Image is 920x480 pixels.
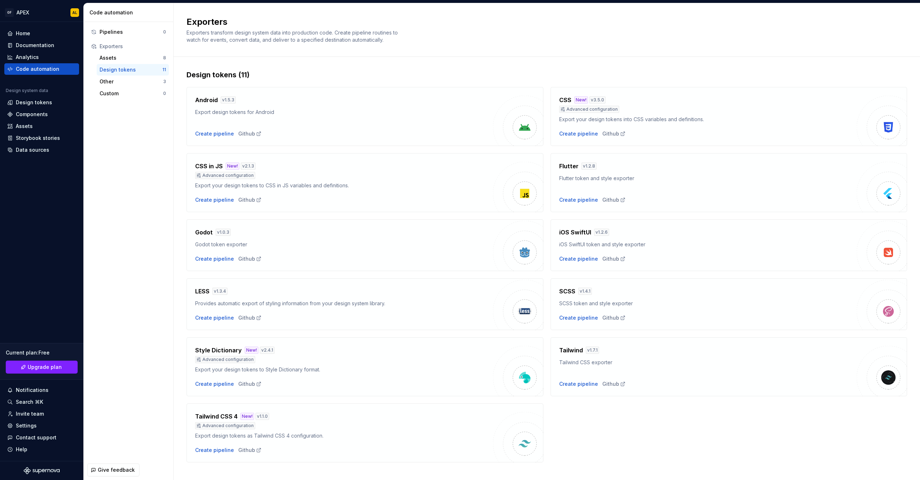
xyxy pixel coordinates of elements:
[4,120,79,132] a: Assets
[163,79,166,84] div: 3
[602,255,626,262] a: Github
[16,111,48,118] div: Components
[6,361,78,374] a: Upgrade plan
[195,300,493,307] div: Provides automatic export of styling information from your design system library.
[216,229,231,236] div: v 1.0.3
[100,54,163,61] div: Assets
[187,29,399,43] span: Exporters transform design system data into production code. Create pipeline routines to watch fo...
[4,384,79,396] button: Notifications
[238,130,262,137] a: Github
[602,130,626,137] a: Github
[16,434,56,441] div: Contact support
[97,76,169,87] button: Other3
[4,109,79,120] a: Components
[4,51,79,63] a: Analytics
[195,182,493,189] div: Export your design tokens to CSS in JS variables and definitions.
[4,97,79,108] a: Design tokens
[559,359,857,366] div: Tailwind CSS exporter
[87,463,139,476] button: Give feedback
[97,88,169,99] button: Custom0
[559,314,598,321] button: Create pipeline
[195,380,234,388] button: Create pipeline
[195,130,234,137] button: Create pipeline
[4,444,79,455] button: Help
[100,90,163,97] div: Custom
[16,99,52,106] div: Design tokens
[6,88,48,93] div: Design system data
[16,30,30,37] div: Home
[212,288,227,295] div: v 1.3.4
[16,123,33,130] div: Assets
[100,28,163,36] div: Pipelines
[238,380,262,388] a: Github
[97,52,169,64] button: Assets8
[88,26,169,38] a: Pipelines0
[195,96,218,104] h4: Android
[195,412,238,421] h4: Tailwind CSS 4
[559,130,598,137] button: Create pipeline
[195,196,234,204] button: Create pipeline
[574,96,588,104] div: New!
[559,228,591,237] h4: iOS SwiftUI
[195,346,242,355] h4: Style Dictionary
[586,347,599,354] div: v 1.7.1
[6,349,78,356] div: Current plan : Free
[16,42,54,49] div: Documentation
[162,67,166,73] div: 11
[4,63,79,75] a: Code automation
[559,162,579,170] h4: Flutter
[1,5,82,20] button: OFAPEXAL
[602,196,626,204] a: Github
[16,65,59,73] div: Code automation
[240,413,254,420] div: New!
[195,432,493,439] div: Export design tokens as Tailwind CSS 4 configuration.
[195,422,255,429] div: Advanced configuration
[559,287,575,296] h4: SCSS
[72,10,77,15] div: AL
[16,54,39,61] div: Analytics
[100,66,162,73] div: Design tokens
[559,196,598,204] button: Create pipeline
[602,380,626,388] a: Github
[163,29,166,35] div: 0
[238,314,262,321] a: Github
[16,422,37,429] div: Settings
[256,413,269,420] div: v 1.1.0
[559,116,857,123] div: Export your design tokens into CSS variables and definitions.
[221,96,236,104] div: v 1.5.3
[559,380,598,388] button: Create pipeline
[195,447,234,454] button: Create pipeline
[195,314,234,321] button: Create pipeline
[245,347,258,354] div: New!
[4,28,79,39] a: Home
[195,255,234,262] button: Create pipeline
[238,255,262,262] a: Github
[100,78,163,85] div: Other
[226,163,239,170] div: New!
[16,446,27,453] div: Help
[238,447,262,454] a: Github
[602,314,626,321] div: Github
[559,106,619,113] div: Advanced configuration
[260,347,275,354] div: v 2.4.1
[559,96,571,104] h4: CSS
[559,175,857,182] div: Flutter token and style exporter
[4,408,79,420] a: Invite team
[17,9,29,16] div: APEX
[24,467,60,474] svg: Supernova Logo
